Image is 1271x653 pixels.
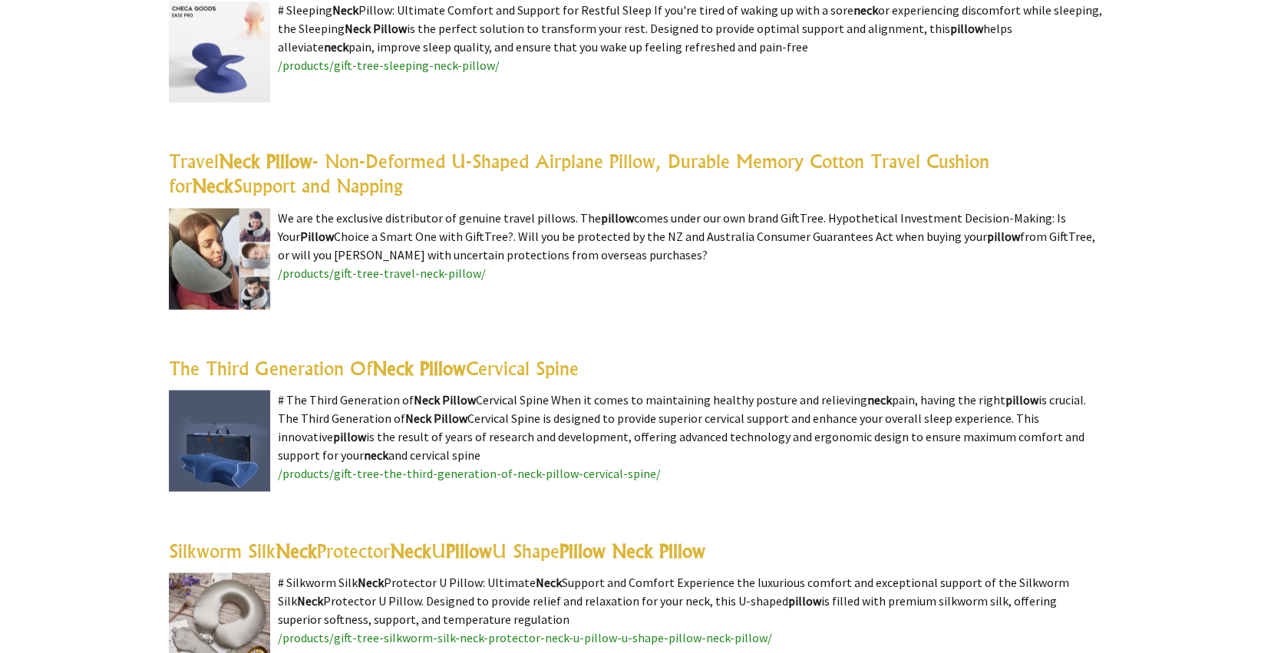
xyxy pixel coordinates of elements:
[345,21,407,36] highlight: Neck Pillow
[278,465,661,480] a: /products/gift-tree-the-third-generation-of-neck-pillow-cervical-spine/
[333,428,366,444] highlight: pillow
[300,228,334,243] highlight: Pillow
[332,2,358,18] highlight: Neck
[169,1,270,102] img: Sleeping Neck Pillow
[987,228,1020,243] highlight: pillow
[169,390,270,491] img: The Third Generation Of Neck Pillow Cervical Spine
[364,447,388,462] highlight: neck
[324,39,348,54] highlight: neck
[560,539,705,562] highlight: Pillow Neck Pillow
[601,209,634,225] highlight: pillow
[169,356,579,379] a: The Third Generation OfNeck PillowCervical Spine
[405,410,467,425] highlight: Neck Pillow
[276,539,317,562] highlight: Neck
[853,2,878,18] highlight: neck
[1005,391,1038,407] highlight: pillow
[169,150,989,197] a: TravelNeck Pillow- Non-Deformed U-Shaped Airplane Pillow, Durable Memory Cotton Travel Cushion fo...
[414,391,476,407] highlight: Neck Pillow
[950,21,983,36] highlight: pillow
[446,539,492,562] highlight: Pillow
[169,208,270,309] img: Travel Neck Pillow - Non-Deformed U-Shaped Airplane Pillow, Durable Memory Cotton Travel Cushion ...
[278,629,772,645] a: /products/gift-tree-silkworm-silk-neck-protector-neck-u-pillow-u-shape-pillow-neck-pillow/
[788,592,821,608] highlight: pillow
[192,174,233,197] highlight: Neck
[278,58,500,73] a: /products/gift-tree-sleeping-neck-pillow/
[219,150,312,173] highlight: Neck Pillow
[169,539,705,562] a: Silkworm SilkNeckProtectorNeckUPillowU ShapePillow Neck Pillow
[536,574,562,589] highlight: Neck
[390,539,431,562] highlight: Neck
[297,592,323,608] highlight: Neck
[867,391,892,407] highlight: neck
[372,356,466,379] highlight: Neck Pillow
[358,574,384,589] highlight: Neck
[278,265,486,280] a: /products/gift-tree-travel-neck-pillow/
